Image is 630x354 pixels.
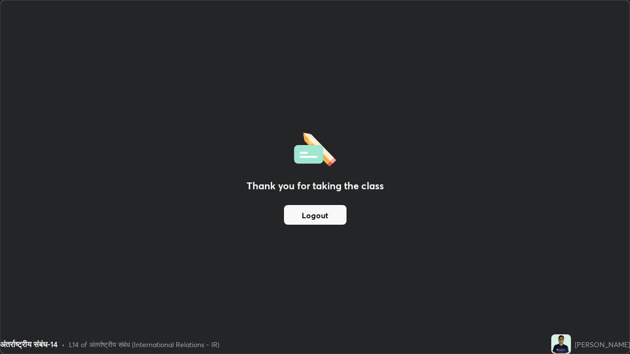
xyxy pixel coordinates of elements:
div: L14 of अंतर्राष्ट्रीय संबंध (International Relations - IR) [69,339,220,350]
div: • [62,339,65,350]
button: Logout [284,205,346,225]
img: d3762dffd6d8475ea9bf86f1b92e1243.jpg [551,334,571,354]
h2: Thank you for taking the class [247,178,384,193]
img: offlineFeedback.1438e8b3.svg [294,129,336,167]
div: [PERSON_NAME] [575,339,630,350]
